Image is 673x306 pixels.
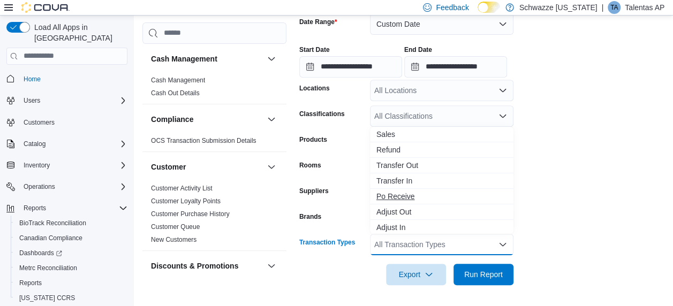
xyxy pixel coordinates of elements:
[151,53,217,64] h3: Cash Management
[151,185,213,192] a: Customer Activity List
[19,159,54,172] button: Inventory
[370,173,513,189] button: Transfer In
[299,212,321,221] label: Brands
[498,86,507,95] button: Open list of options
[19,264,77,272] span: Metrc Reconciliation
[19,219,86,227] span: BioTrack Reconciliation
[376,206,507,217] span: Adjust Out
[151,53,263,64] button: Cash Management
[151,235,196,244] span: New Customers
[15,277,127,289] span: Reports
[299,161,321,170] label: Rooms
[142,74,286,104] div: Cash Management
[15,292,127,304] span: Washington CCRS
[601,1,603,14] p: |
[15,217,90,230] a: BioTrack Reconciliation
[376,144,507,155] span: Refund
[19,94,44,107] button: Users
[19,94,127,107] span: Users
[15,277,46,289] a: Reports
[299,56,402,78] input: Press the down key to open a popover containing a calendar.
[19,202,127,215] span: Reports
[453,264,513,285] button: Run Report
[370,127,513,142] button: Sales
[19,279,42,287] span: Reports
[370,204,513,220] button: Adjust Out
[19,73,45,86] a: Home
[24,182,55,191] span: Operations
[142,134,286,151] div: Compliance
[19,137,127,150] span: Catalog
[608,1,621,14] div: Talentas AP
[2,179,132,194] button: Operations
[265,160,278,173] button: Customer
[151,223,200,231] span: Customer Queue
[151,210,230,218] a: Customer Purchase History
[19,202,50,215] button: Reports
[11,216,132,231] button: BioTrack Reconciliation
[376,175,507,186] span: Transfer In
[436,2,468,13] span: Feedback
[11,231,132,246] button: Canadian Compliance
[265,113,278,126] button: Compliance
[19,294,75,302] span: [US_STATE] CCRS
[151,162,186,172] h3: Customer
[15,247,66,259] a: Dashboards
[370,158,513,173] button: Transfer Out
[151,114,193,125] h3: Compliance
[19,116,127,129] span: Customers
[19,180,127,193] span: Operations
[151,137,256,144] a: OCS Transaction Submission Details
[392,264,440,285] span: Export
[370,13,513,35] button: Custom Date
[376,191,507,202] span: Po Receive
[2,114,132,130] button: Customers
[265,259,278,272] button: Discounts & Promotions
[151,236,196,243] a: New Customers
[625,1,664,14] p: Talentas AP
[19,72,127,86] span: Home
[464,269,503,280] span: Run Report
[299,135,327,144] label: Products
[21,2,70,13] img: Cova
[299,110,345,118] label: Classifications
[519,1,598,14] p: Schwazze [US_STATE]
[19,180,59,193] button: Operations
[299,45,330,54] label: Start Date
[11,261,132,276] button: Metrc Reconciliation
[2,136,132,151] button: Catalog
[2,158,132,173] button: Inventory
[498,240,507,249] button: Close list of options
[376,129,507,140] span: Sales
[376,222,507,233] span: Adjust In
[11,290,132,305] button: [US_STATE] CCRS
[151,197,221,205] span: Customer Loyalty Points
[19,137,50,150] button: Catalog
[151,197,221,205] a: Customer Loyalty Points
[386,264,446,285] button: Export
[370,220,513,235] button: Adjust In
[299,187,329,195] label: Suppliers
[2,201,132,216] button: Reports
[19,159,127,172] span: Inventory
[299,18,337,26] label: Date Range
[404,45,432,54] label: End Date
[15,247,127,259] span: Dashboards
[15,262,127,274] span: Metrc Reconciliation
[299,84,330,93] label: Locations
[151,114,263,125] button: Compliance
[151,261,238,271] h3: Discounts & Promotions
[24,75,41,83] span: Home
[151,89,200,97] a: Cash Out Details
[30,22,127,43] span: Load All Apps in [GEOGRAPHIC_DATA]
[151,261,263,271] button: Discounts & Promotions
[478,2,500,13] input: Dark Mode
[265,52,278,65] button: Cash Management
[2,71,132,87] button: Home
[15,232,127,244] span: Canadian Compliance
[610,1,618,14] span: TA
[15,232,87,244] a: Canadian Compliance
